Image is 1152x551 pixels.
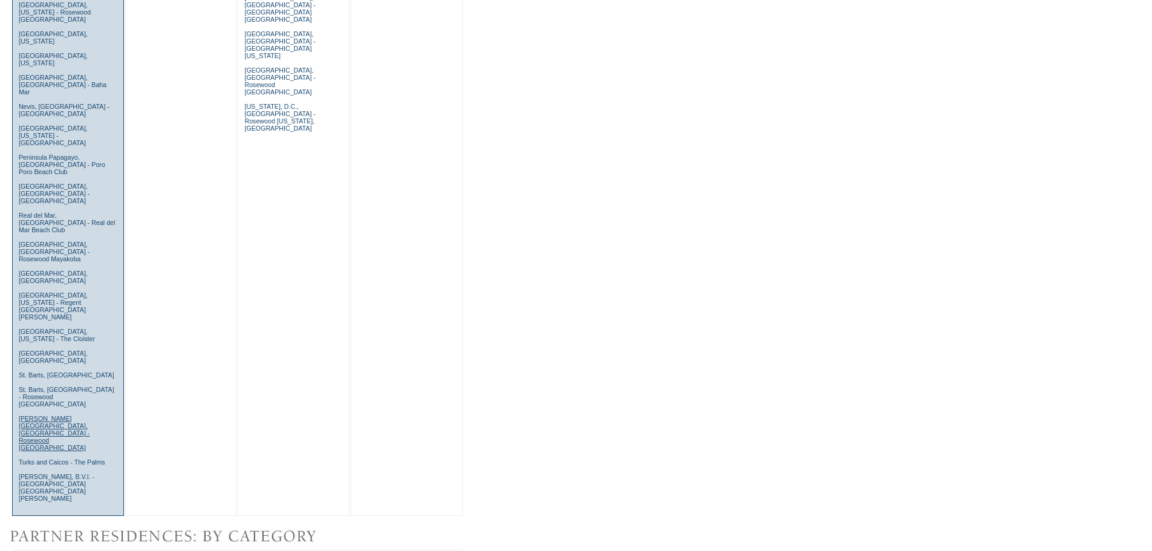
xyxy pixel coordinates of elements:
[19,292,88,321] a: [GEOGRAPHIC_DATA], [US_STATE] - Regent [GEOGRAPHIC_DATA][PERSON_NAME]
[19,154,105,175] a: Peninsula Papagayo, [GEOGRAPHIC_DATA] - Poro Poro Beach Club
[19,473,94,502] a: [PERSON_NAME], B.V.I. - [GEOGRAPHIC_DATA] [GEOGRAPHIC_DATA][PERSON_NAME]
[19,458,105,466] a: Turks and Caicos - The Palms
[244,30,315,59] a: [GEOGRAPHIC_DATA], [GEOGRAPHIC_DATA] - [GEOGRAPHIC_DATA] [US_STATE]
[19,125,88,146] a: [GEOGRAPHIC_DATA], [US_STATE] - [GEOGRAPHIC_DATA]
[19,1,91,23] a: [GEOGRAPHIC_DATA], [US_STATE] - Rosewood [GEOGRAPHIC_DATA]
[244,67,315,96] a: [GEOGRAPHIC_DATA], [GEOGRAPHIC_DATA] - Rosewood [GEOGRAPHIC_DATA]
[19,328,95,342] a: [GEOGRAPHIC_DATA], [US_STATE] - The Cloister
[244,103,315,132] a: [US_STATE], D.C., [GEOGRAPHIC_DATA] - Rosewood [US_STATE], [GEOGRAPHIC_DATA]
[19,415,89,451] a: [PERSON_NAME][GEOGRAPHIC_DATA], [GEOGRAPHIC_DATA] - Rosewood [GEOGRAPHIC_DATA]
[19,270,88,284] a: [GEOGRAPHIC_DATA], [GEOGRAPHIC_DATA]
[19,183,89,204] a: [GEOGRAPHIC_DATA], [GEOGRAPHIC_DATA] - [GEOGRAPHIC_DATA]
[19,52,88,67] a: [GEOGRAPHIC_DATA], [US_STATE]
[19,30,88,45] a: [GEOGRAPHIC_DATA], [US_STATE]
[19,241,89,262] a: [GEOGRAPHIC_DATA], [GEOGRAPHIC_DATA] - Rosewood Mayakoba
[19,350,88,364] a: [GEOGRAPHIC_DATA], [GEOGRAPHIC_DATA]
[19,212,116,233] a: Real del Mar, [GEOGRAPHIC_DATA] - Real del Mar Beach Club
[19,74,106,96] a: [GEOGRAPHIC_DATA], [GEOGRAPHIC_DATA] - Baha Mar
[19,371,114,379] a: St. Barts, [GEOGRAPHIC_DATA]
[19,103,109,117] a: Nevis, [GEOGRAPHIC_DATA] - [GEOGRAPHIC_DATA]
[19,386,114,408] a: St. Barts, [GEOGRAPHIC_DATA] - Rosewood [GEOGRAPHIC_DATA]
[6,524,319,549] img: Destinations by Exclusive Resorts Alliances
